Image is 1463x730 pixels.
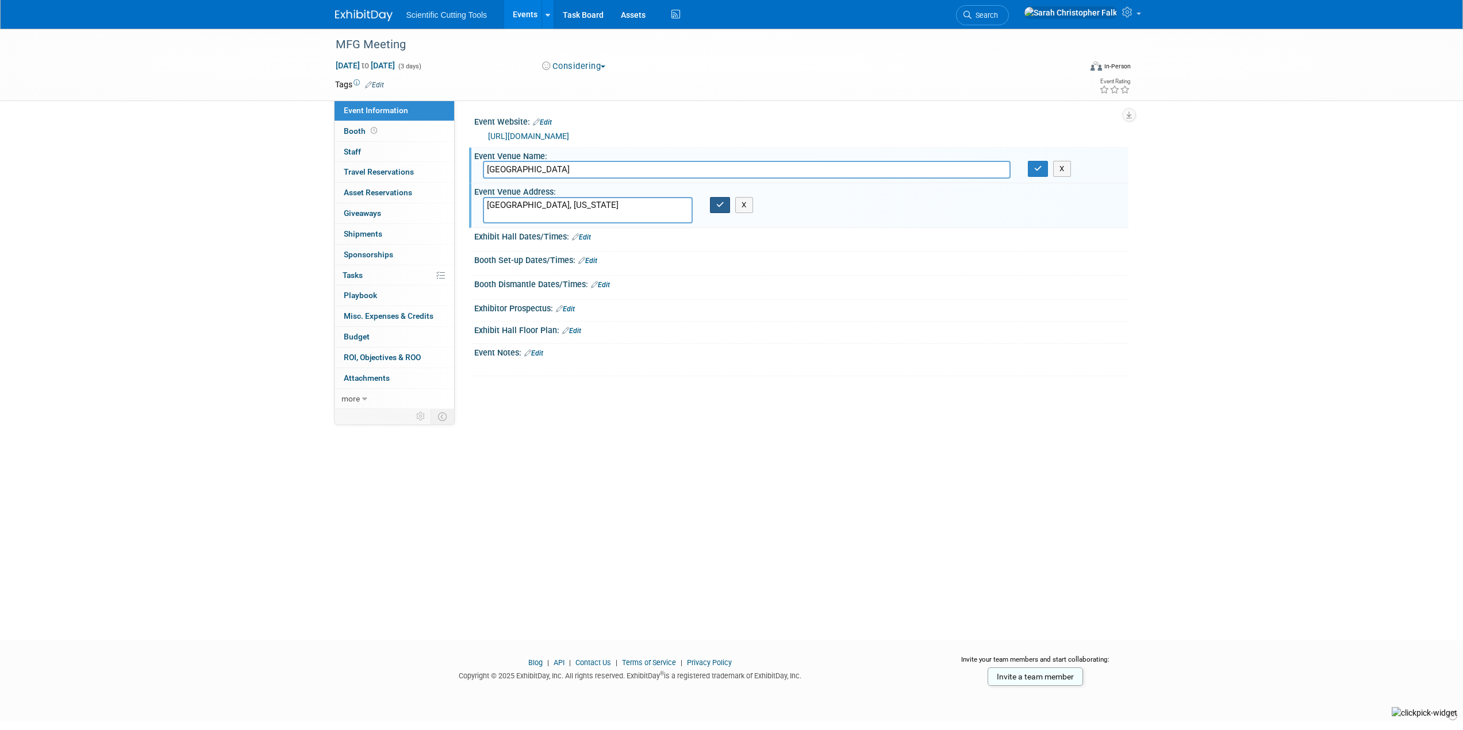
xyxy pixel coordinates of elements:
a: Edit [524,349,543,357]
span: to [360,61,371,70]
a: more [335,389,454,409]
td: Tags [335,79,384,90]
td: Personalize Event Tab Strip [411,409,431,424]
button: X [735,197,753,213]
a: Edit [572,233,591,241]
span: Event Information [344,106,408,115]
span: Tasks [343,271,363,280]
a: Invite a team member [988,667,1083,686]
a: Budget [335,327,454,347]
span: Booth [344,126,379,136]
span: | [613,658,620,667]
span: | [678,658,685,667]
a: Search [956,5,1009,25]
a: API [554,658,565,667]
span: Sponsorships [344,250,393,259]
a: Shipments [335,224,454,244]
span: ROI, Objectives & ROO [344,353,421,362]
a: Edit [591,281,610,289]
a: ROI, Objectives & ROO [335,347,454,368]
a: Contact Us [575,658,611,667]
span: Shipments [344,229,382,238]
a: Blog [528,658,543,667]
td: Toggle Event Tabs [431,409,454,424]
div: Event Venue Name: [474,148,1128,162]
button: X [1053,161,1071,177]
span: Playbook [344,291,377,300]
a: Edit [365,81,384,89]
span: Staff [344,147,361,156]
div: Invite your team members and start collaborating: [943,655,1128,672]
img: Format-Inperson.png [1090,61,1102,71]
div: Event Rating [1099,79,1130,84]
img: ExhibitDay [335,10,393,21]
span: Misc. Expenses & Credits [344,311,433,320]
span: more [341,394,360,403]
span: (3 days) [397,63,421,70]
a: Travel Reservations [335,162,454,182]
div: Booth Set-up Dates/Times: [474,252,1128,266]
span: | [544,658,552,667]
div: Event Venue Address: [474,183,1128,198]
a: Misc. Expenses & Credits [335,306,454,326]
a: Edit [578,257,597,265]
a: Giveaways [335,203,454,223]
div: Booth Dismantle Dates/Times: [474,276,1128,291]
a: Terms of Service [622,658,676,667]
span: Asset Reservations [344,188,412,197]
a: Playbook [335,285,454,306]
a: Edit [533,118,552,126]
div: Copyright © 2025 ExhibitDay, Inc. All rights reserved. ExhibitDay is a registered trademark of Ex... [335,668,926,681]
div: In-Person [1104,62,1131,71]
a: Staff [335,142,454,162]
a: Attachments [335,368,454,388]
a: [URL][DOMAIN_NAME] [488,132,569,141]
a: Privacy Policy [687,658,732,667]
div: Exhibit Hall Dates/Times: [474,228,1128,243]
a: Event Information [335,101,454,121]
span: [DATE] [DATE] [335,60,395,71]
span: Giveaways [344,208,381,218]
div: Event Notes: [474,344,1128,359]
div: MFG Meeting [332,34,1063,55]
a: Asset Reservations [335,183,454,203]
sup: ® [660,670,664,677]
div: Exhibit Hall Floor Plan: [474,322,1128,337]
a: Booth [335,121,454,141]
img: Sarah Christopher Falk [1024,6,1118,19]
div: Event Website: [474,113,1128,128]
div: Event Format [1013,60,1131,77]
button: Considering [538,60,610,72]
a: Edit [556,305,575,313]
span: Scientific Cutting Tools [406,10,487,20]
span: Booth not reserved yet [368,126,379,135]
span: Budget [344,332,370,341]
a: Edit [562,327,581,335]
div: Exhibitor Prospectus: [474,300,1128,315]
span: Travel Reservations [344,167,414,176]
span: Attachments [344,373,390,383]
a: Tasks [335,265,454,285]
span: | [566,658,574,667]
a: Sponsorships [335,245,454,265]
span: Search [972,11,998,20]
